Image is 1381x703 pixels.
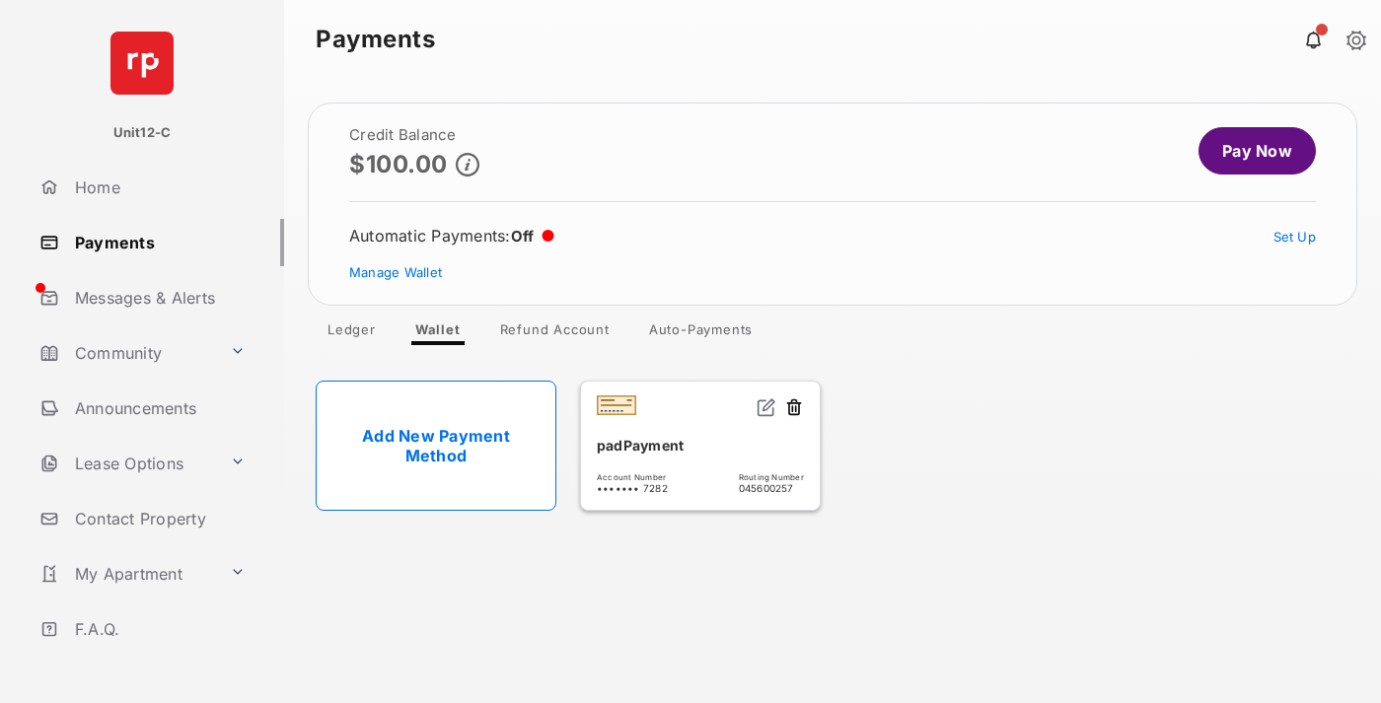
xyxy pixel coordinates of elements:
[316,381,556,511] a: Add New Payment Method
[597,472,668,482] span: Account Number
[32,164,284,211] a: Home
[32,495,284,542] a: Contact Property
[110,32,174,95] img: svg+xml;base64,PHN2ZyB4bWxucz0iaHR0cDovL3d3dy53My5vcmcvMjAwMC9zdmciIHdpZHRoPSI2NCIgaGVpZ2h0PSI2NC...
[32,440,222,487] a: Lease Options
[32,274,284,321] a: Messages & Alerts
[400,321,476,345] a: Wallet
[312,321,392,345] a: Ledger
[32,329,222,377] a: Community
[597,482,668,494] span: ••••••• 7282
[739,482,804,494] span: 045600257
[113,123,172,143] p: Unit12-C
[1273,229,1317,245] a: Set Up
[32,550,222,598] a: My Apartment
[349,226,554,246] div: Automatic Payments :
[633,321,768,345] a: Auto-Payments
[32,219,284,266] a: Payments
[597,429,804,461] div: padPayment
[349,127,479,143] h2: Credit Balance
[484,321,625,345] a: Refund Account
[349,264,442,280] a: Manage Wallet
[739,472,804,482] span: Routing Number
[316,28,435,51] strong: Payments
[757,397,776,417] img: svg+xml;base64,PHN2ZyB2aWV3Qm94PSIwIDAgMjQgMjQiIHdpZHRoPSIxNiIgaGVpZ2h0PSIxNiIgZmlsbD0ibm9uZSIgeG...
[32,385,284,432] a: Announcements
[511,227,535,246] span: Off
[349,151,448,177] p: $100.00
[32,605,284,653] a: F.A.Q.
